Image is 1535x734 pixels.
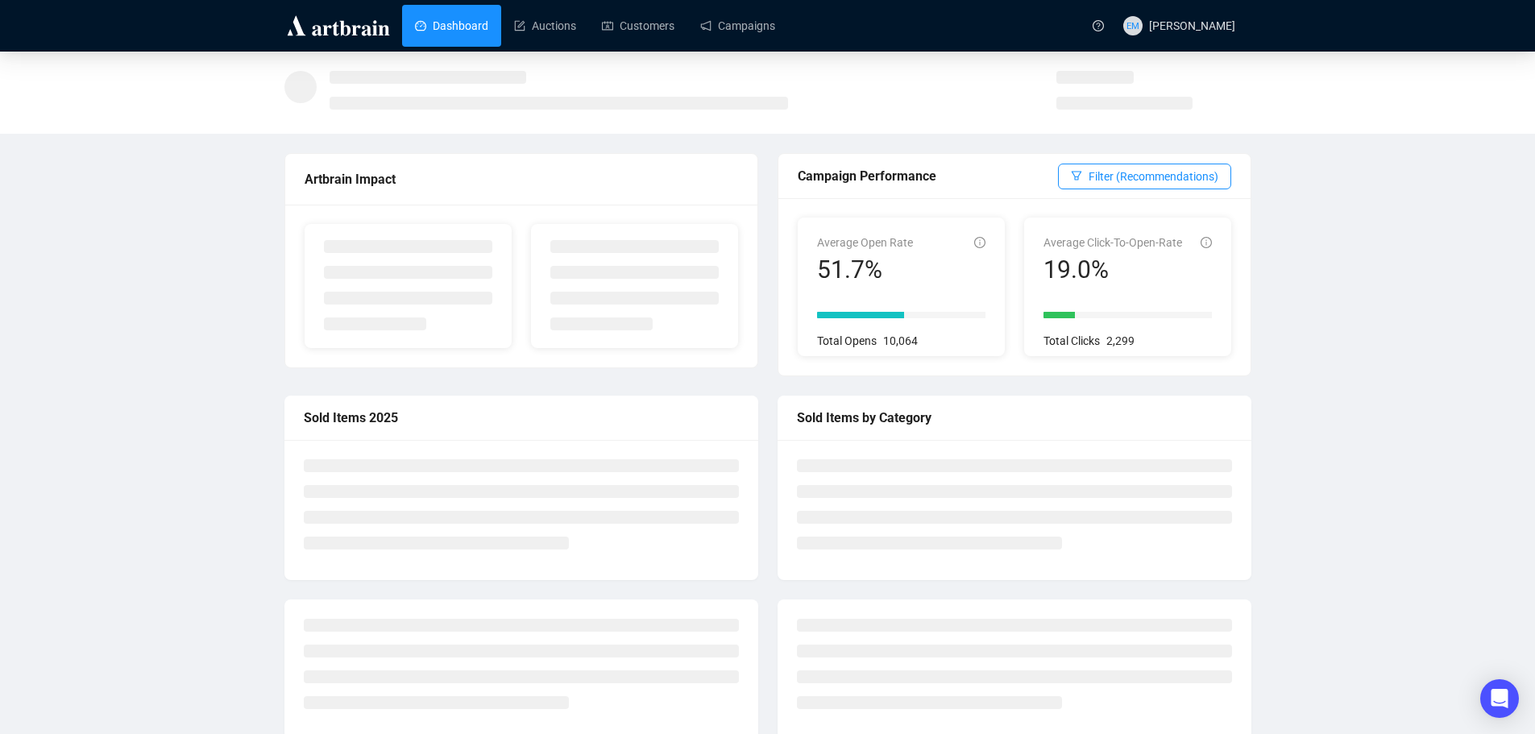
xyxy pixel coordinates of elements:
span: Filter (Recommendations) [1089,168,1218,185]
div: 19.0% [1043,255,1182,285]
span: 10,064 [883,334,918,347]
span: question-circle [1093,20,1104,31]
div: Sold Items by Category [797,408,1232,428]
span: filter [1071,170,1082,181]
button: Filter (Recommendations) [1058,164,1231,189]
span: info-circle [1201,237,1212,248]
a: Auctions [514,5,576,47]
a: Campaigns [700,5,775,47]
a: Dashboard [415,5,488,47]
span: Average Open Rate [817,236,913,249]
a: Customers [602,5,674,47]
div: Artbrain Impact [305,169,738,189]
div: Campaign Performance [798,166,1058,186]
span: [PERSON_NAME] [1149,19,1235,32]
span: Average Click-To-Open-Rate [1043,236,1182,249]
span: info-circle [974,237,985,248]
div: Open Intercom Messenger [1480,679,1519,718]
div: 51.7% [817,255,913,285]
span: EM [1126,19,1139,33]
div: Sold Items 2025 [304,408,739,428]
img: logo [284,13,392,39]
span: 2,299 [1106,334,1135,347]
span: Total Clicks [1043,334,1100,347]
span: Total Opens [817,334,877,347]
